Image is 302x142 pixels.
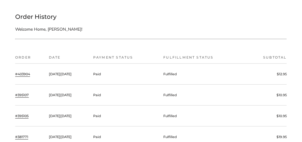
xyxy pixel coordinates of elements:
td: $10.95 [246,106,287,127]
a: #403904 [15,71,30,77]
td: [DATE][DATE] [46,106,90,127]
td: [DATE][DATE] [46,64,90,85]
td: Fulfilled [160,64,246,85]
p: Welcome Home, [PERSON_NAME]! [15,26,176,33]
th: Fulfillment status [160,55,246,63]
a: #395107 [15,92,29,98]
a: #395105 [15,113,29,119]
th: Order [15,55,46,63]
td: $10.95 [246,85,287,106]
td: Fulfilled [160,85,246,106]
td: Paid [90,106,160,127]
th: Date [46,55,90,63]
td: [DATE][DATE] [46,85,90,106]
h1: Order History [15,12,287,22]
td: Paid [90,64,160,85]
th: Payment status [90,55,160,63]
td: $12.95 [246,64,287,85]
td: Fulfilled [160,106,246,127]
iframe: Sign Up via Text for Offers [5,119,63,137]
th: Subtotal [246,55,287,63]
td: Paid [90,85,160,106]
